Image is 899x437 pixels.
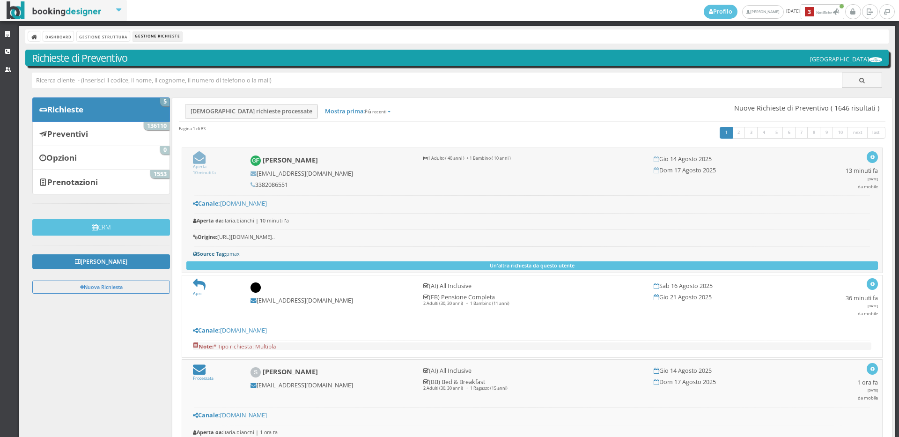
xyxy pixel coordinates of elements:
[160,98,169,106] span: 5
[742,5,784,19] a: [PERSON_NAME]
[32,97,170,122] a: Richieste 5
[193,342,872,350] pre: * Tipo richiesta: Multipla
[32,121,170,146] a: Preventivi 136110
[423,156,641,162] p: 1 Adulto ( 40 anni ) + 1 Bambino ( 10 anni )
[193,327,872,334] h5: [DOMAIN_NAME]
[867,127,886,139] a: last
[193,233,217,240] b: Origine:
[193,200,220,207] b: Canale:
[320,104,396,119] a: Mostra prima:
[251,170,411,177] h5: [EMAIL_ADDRESS][DOMAIN_NAME]
[32,281,170,293] button: Nuova Richiesta
[847,127,868,139] a: next
[32,170,170,194] a: Prenotazioni 1553
[77,31,129,41] a: Gestione Struttura
[757,127,771,139] a: 4
[32,254,170,268] a: [PERSON_NAME]
[7,1,102,20] img: BookingDesigner.com
[810,56,882,63] h5: [GEOGRAPHIC_DATA]
[654,167,814,174] h5: Dom 17 Agosto 2025
[732,127,746,139] a: 2
[193,429,223,436] b: Aperta da:
[193,200,872,207] h5: [DOMAIN_NAME]
[193,326,220,334] b: Canale:
[32,73,842,88] input: Ricerca cliente - (inserisci il codice, il nome, il cognome, il numero di telefono o la mail)
[193,217,223,224] b: Aperta da:
[43,31,74,41] a: Dashboard
[857,379,878,401] h5: 1 ora fa
[263,367,318,376] b: [PERSON_NAME]
[654,156,814,163] h5: Gio 14 Agosto 2025
[858,311,878,317] small: da mobile
[185,104,318,119] a: [DEMOGRAPHIC_DATA] richieste processate
[734,104,879,112] span: Nuove Richieste di Preventivo ( 1646 risultati )
[654,367,814,374] h5: Gio 14 Agosto 2025
[251,297,411,304] h5: [EMAIL_ADDRESS][DOMAIN_NAME]
[193,251,872,257] h6: pmax
[795,127,809,139] a: 7
[193,234,872,240] h6: [URL][DOMAIN_NAME]..
[868,177,878,181] span: [DATE]
[770,127,783,139] a: 5
[32,52,883,64] h3: Richieste di Preventivo
[193,411,220,419] b: Canale:
[193,157,216,176] a: Aperta10 minuti fa
[868,388,878,393] span: [DATE]
[654,282,814,289] h5: Sab 16 Agosto 2025
[858,395,878,401] small: da mobile
[150,170,169,178] span: 1553
[423,367,641,374] h5: (AI) All Inclusive
[423,378,641,385] h5: (BB) Bed & Breakfast
[193,369,214,381] a: Processata
[193,218,872,224] h6: ilaria.bianchi | 10 minuti fa
[47,177,98,187] b: Prenotazioni
[193,412,872,419] h5: [DOMAIN_NAME]
[193,284,206,296] a: Apri
[32,219,170,236] button: CRM
[47,104,83,115] b: Richieste
[47,128,88,139] b: Preventivi
[423,385,641,392] p: 2 Adulti (30, 30 anni) + 1 Ragazzo (15 anni)
[869,57,882,62] img: ea773b7e7d3611ed9c9d0608f5526cb6.png
[807,127,821,139] a: 8
[32,146,170,170] a: Opzioni 0
[704,5,737,19] a: Profilo
[805,7,814,17] b: 3
[858,184,878,190] small: da mobile
[251,156,261,166] img: Gianni Fenu
[251,382,411,389] h5: [EMAIL_ADDRESS][DOMAIN_NAME]
[160,146,169,155] span: 0
[846,295,878,317] h5: 36 minuti fa
[263,156,318,164] b: [PERSON_NAME]
[251,181,411,188] h5: 3382086551
[654,294,814,301] h5: Gio 21 Agosto 2025
[868,304,878,308] span: [DATE]
[133,31,182,42] li: Gestione Richieste
[820,127,833,139] a: 9
[744,127,758,139] a: 3
[833,127,848,139] a: 10
[186,261,878,270] button: Un'altra richiesta da questo utente
[782,127,796,139] a: 6
[704,4,845,19] span: [DATE]
[193,342,214,350] b: Note:
[46,152,77,163] b: Opzioni
[193,430,872,436] h6: ilaria.bianchi | 1 ora fa
[179,126,206,132] h45: Pagina 1 di 83
[423,301,641,307] p: 2 Adulti (30, 30 anni) + 1 Bambino (11 anni)
[144,122,169,130] span: 136110
[251,367,261,378] img: Stefano
[365,109,386,115] small: Più recenti
[193,250,226,257] b: Source Tag:
[423,282,641,289] h5: (AI) All Inclusive
[720,127,733,139] a: 1
[801,4,844,19] button: 3Notifiche
[846,167,878,189] h5: 13 minuti fa
[423,294,641,301] h5: (FB) Pensione Completa
[654,378,814,385] h5: Dom 17 Agosto 2025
